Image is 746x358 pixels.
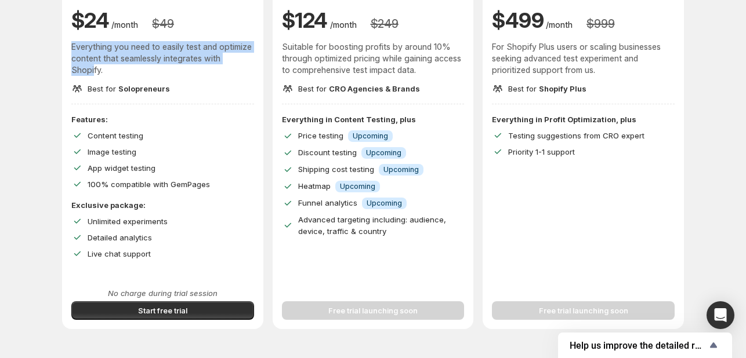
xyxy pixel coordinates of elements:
[586,17,614,31] h3: $ 999
[71,114,254,125] p: Features:
[383,165,419,174] span: Upcoming
[111,19,138,31] p: /month
[298,165,374,174] span: Shipping cost testing
[71,301,254,320] button: Start free trial
[88,131,143,140] span: Content testing
[88,217,168,226] span: Unlimited experiments
[71,199,254,211] p: Exclusive package:
[508,131,644,140] span: Testing suggestions from CRO expert
[298,131,343,140] span: Price testing
[330,19,357,31] p: /month
[371,17,399,31] h3: $ 249
[492,114,675,125] p: Everything in Profit Optimization, plus
[298,83,420,94] p: Best for
[492,41,675,76] p: For Shopify Plus users or scaling businesses seeking advanced test experiment and prioritized sup...
[282,41,465,76] p: Suitable for boosting profits by around 10% through optimized pricing while gaining access to com...
[88,180,210,189] span: 100% compatible with GemPages
[118,84,170,93] span: Solopreneurs
[298,198,357,207] span: Funnel analytics
[298,215,446,236] span: Advanced targeting including: audience, device, traffic & country
[298,181,331,191] span: Heatmap
[539,84,586,93] span: Shopify Plus
[508,147,575,156] span: Priority 1-1 support
[71,41,254,76] p: Everything you need to easily test and optimize content that seamlessly integrates with Shopify.
[282,114,465,125] p: Everything in Content Testing, plus
[366,148,401,158] span: Upcoming
[138,305,187,316] span: Start free trial
[340,182,375,191] span: Upcoming
[88,233,152,242] span: Detailed analytics
[88,249,151,258] span: Live chat support
[508,83,586,94] p: Best for
[353,131,388,141] span: Upcoming
[282,6,328,34] h1: $ 124
[88,83,170,94] p: Best for
[71,6,109,34] h1: $ 24
[570,340,707,351] span: Help us improve the detailed report for A/B campaigns
[152,17,173,31] h3: $ 49
[88,163,155,173] span: App widget testing
[492,6,544,34] h1: $ 499
[298,148,357,157] span: Discount testing
[570,338,720,352] button: Show survey - Help us improve the detailed report for A/B campaigns
[329,84,420,93] span: CRO Agencies & Brands
[71,287,254,299] p: No charge during trial session
[546,19,573,31] p: /month
[707,301,734,329] div: Open Intercom Messenger
[88,147,136,156] span: Image testing
[367,199,402,208] span: Upcoming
